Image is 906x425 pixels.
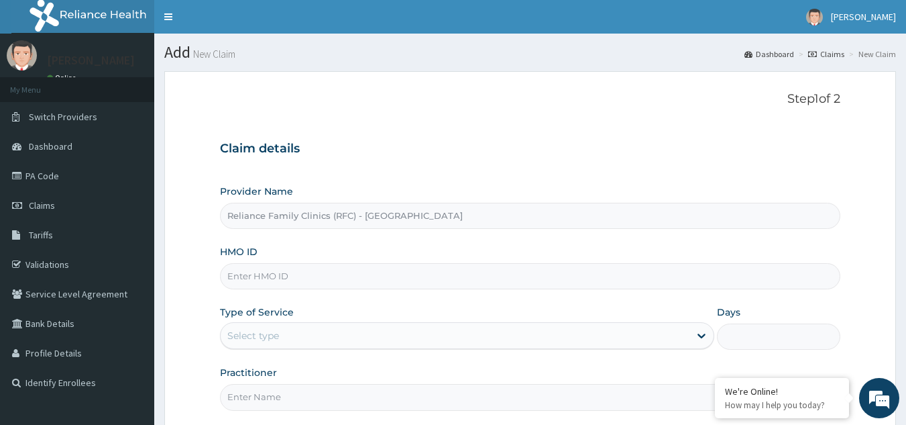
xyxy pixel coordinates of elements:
label: Days [717,305,740,319]
li: New Claim [846,48,896,60]
input: Enter Name [220,384,841,410]
span: [PERSON_NAME] [831,11,896,23]
p: [PERSON_NAME] [47,54,135,66]
h1: Add [164,44,896,61]
a: Online [47,73,79,83]
div: Select type [227,329,279,342]
span: Claims [29,199,55,211]
div: We're Online! [725,385,839,397]
label: Practitioner [220,366,277,379]
label: Provider Name [220,185,293,198]
span: Switch Providers [29,111,97,123]
label: HMO ID [220,245,258,258]
label: Type of Service [220,305,294,319]
span: Tariffs [29,229,53,241]
p: Step 1 of 2 [220,92,841,107]
h3: Claim details [220,142,841,156]
img: User Image [806,9,823,26]
small: New Claim [190,49,235,59]
img: User Image [7,40,37,70]
a: Dashboard [744,48,794,60]
input: Enter HMO ID [220,263,841,289]
a: Claims [808,48,844,60]
span: Dashboard [29,140,72,152]
p: How may I help you today? [725,399,839,411]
